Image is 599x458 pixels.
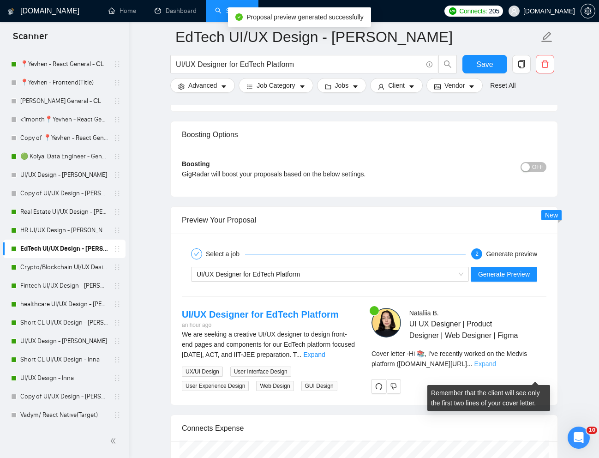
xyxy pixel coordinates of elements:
span: We are seeking a creative UI/UX designer to design front-end pages and components for our EdTech ... [182,331,355,358]
button: dislike [386,379,401,394]
span: holder [114,393,121,400]
a: Vadym/ React Native(Target) [20,406,108,424]
button: copy [512,55,531,73]
div: GigRadar will boost your proposals based on the below settings. [182,169,455,179]
span: GUI Design [301,381,337,391]
span: holder [114,301,121,308]
span: check [194,251,199,257]
button: delete [536,55,554,73]
div: Connects Expense [182,415,546,441]
a: Copy of UI/UX Design - [PERSON_NAME] [20,387,108,406]
a: <1month📍Yevhen - React General - СL [20,110,108,129]
span: holder [114,282,121,289]
span: Jobs [335,80,349,90]
a: Short CL UI/UX Design - [PERSON_NAME] [20,313,108,332]
button: setting [581,4,595,18]
b: Boosting [182,160,210,168]
div: Remember that the client will see only the first two lines of your cover letter. [371,349,546,369]
span: bars [246,83,253,90]
a: healthcare UI/UX Design - [PERSON_NAME] [20,295,108,313]
span: UX/UI Design [182,367,223,377]
span: Web Design [256,381,294,391]
a: Copy of 📍Yevhen - React General - СL [20,129,108,147]
span: holder [114,79,121,86]
span: Connects: [459,6,487,16]
span: caret-down [299,83,305,90]
span: holder [114,134,121,142]
span: setting [178,83,185,90]
button: barsJob Categorycaret-down [239,78,313,93]
span: search [439,60,456,68]
span: 205 [489,6,499,16]
a: 📍Yevhen - Frontend(Title) [20,73,108,92]
button: redo [371,379,386,394]
a: 📍Yevhen - React General - СL [20,55,108,73]
span: holder [114,208,121,216]
span: User Interface Design [230,367,291,377]
span: UI UX Designer | Product Designer | Web Designer | Figma [409,318,519,341]
span: delete [536,60,554,68]
div: an hour ago [182,321,339,330]
span: Cover letter - Hi 📚, I've recently worked on the Medvis platform ([DOMAIN_NAME][URL] [371,350,527,368]
a: UI/UX Designer for EdTech Platform [182,309,339,319]
a: EdTech UI/UX Design - [PERSON_NAME] [20,240,108,258]
span: caret-down [468,83,475,90]
a: setting [581,7,595,15]
iframe: Intercom live chat [568,427,590,449]
span: Client [388,80,405,90]
span: ... [467,360,473,368]
a: homeHome [108,7,136,15]
span: holder [114,190,121,197]
span: copy [513,60,530,68]
span: Nataliia B . [409,309,439,317]
span: OFF [532,162,543,172]
span: edit [541,31,553,43]
span: holder [114,97,121,105]
span: Save [476,59,493,70]
span: Scanner [6,30,55,49]
a: 🟢 Kolya. Data Engineer - General [20,147,108,166]
span: holder [114,153,121,160]
button: search [438,55,457,73]
span: caret-down [221,83,227,90]
a: UI/UX Design - [PERSON_NAME] [20,332,108,350]
button: folderJobscaret-down [317,78,367,93]
a: searchScanner [215,7,249,15]
button: idcardVendorcaret-down [426,78,483,93]
button: userClientcaret-down [370,78,423,93]
div: Remember that the client will see only the first two lines of your cover letter. [427,385,550,411]
span: holder [114,227,121,234]
span: caret-down [352,83,359,90]
button: settingAdvancedcaret-down [170,78,235,93]
span: dislike [390,383,397,390]
a: Real Estate UI/UX Design - [PERSON_NAME] [20,203,108,221]
a: [PERSON_NAME] General - СL [20,92,108,110]
span: Generate Preview [478,269,530,279]
span: holder [114,245,121,253]
a: UI/UX Design - [PERSON_NAME] [20,166,108,184]
span: holder [114,171,121,179]
div: Generate preview [486,248,537,259]
span: Vendor [444,80,465,90]
div: We are seeking a creative UI/UX designer to design front-end pages and components for our EdTech ... [182,329,357,360]
a: Expand [474,360,496,368]
span: holder [114,374,121,382]
span: holder [114,356,121,363]
span: idcard [434,83,441,90]
span: holder [114,319,121,326]
span: UI/UX Designer for EdTech Platform [197,271,300,278]
button: Generate Preview [471,267,537,282]
span: Advanced [188,80,217,90]
span: 2 [475,251,479,257]
input: Search Freelance Jobs... [176,59,422,70]
a: UI/UX Design - Inna [20,369,108,387]
span: New [545,211,558,219]
a: Copy of UI/UX Design - [PERSON_NAME] [20,184,108,203]
a: HR UI/UX Design - [PERSON_NAME] [20,221,108,240]
span: holder [114,60,121,68]
div: Preview Your Proposal [182,207,546,233]
a: Expand [303,351,325,358]
span: Proposal preview generated successfully [246,13,364,21]
span: 10 [587,427,597,434]
span: holder [114,411,121,419]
